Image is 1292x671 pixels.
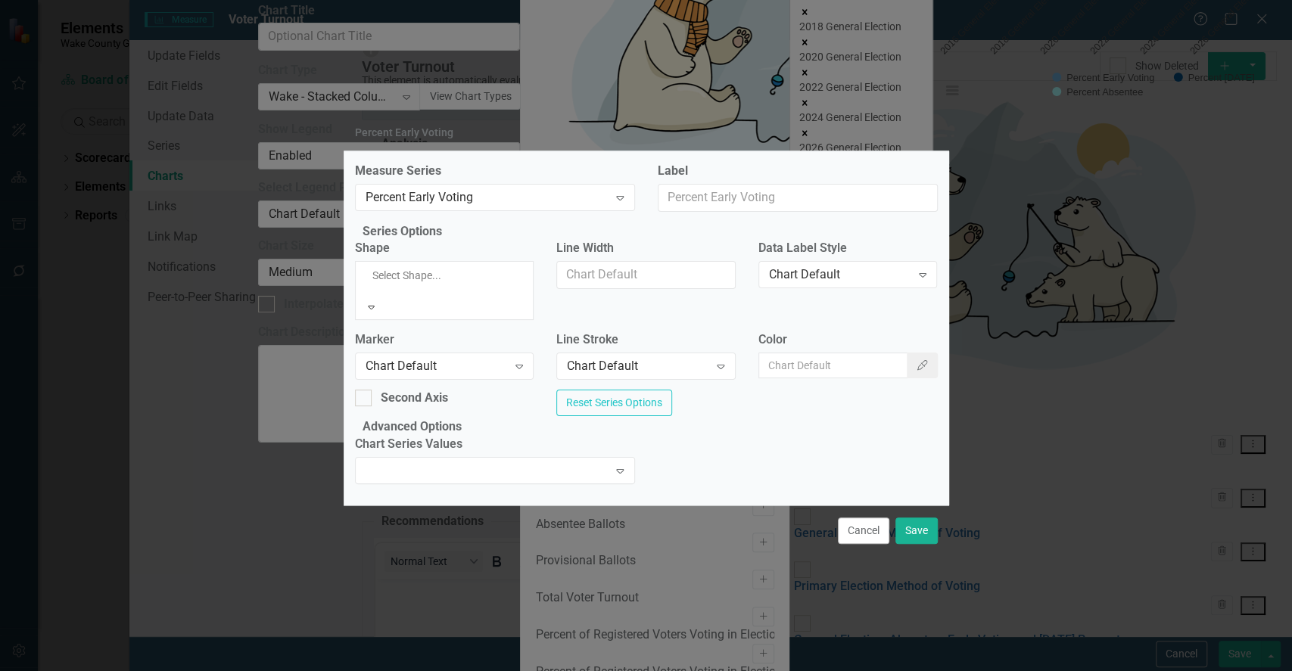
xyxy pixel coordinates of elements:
div: Percent Early Voting [355,127,453,138]
div: Select Shape... [372,268,517,283]
label: Color [758,331,938,349]
label: Label [658,163,938,180]
label: Line Width [556,240,736,257]
label: Measure Series [355,163,635,180]
label: Data Label Style [758,240,938,257]
label: Shape [355,240,534,257]
input: Percent Early Voting [658,184,938,212]
button: Save [895,517,938,544]
legend: Advanced Options [355,418,469,436]
button: Reset Series Options [556,390,672,416]
div: Chart Default [366,358,507,375]
div: Chart Default [769,266,911,284]
input: Chart Default [556,261,736,289]
div: Percent Early Voting [366,188,609,206]
button: Cancel [838,517,889,544]
input: Chart Default [758,353,908,378]
div: Chart Default [567,358,708,375]
label: Line Stroke [556,331,736,349]
legend: Series Options [355,223,450,241]
label: Chart Series Values [355,436,635,453]
label: Marker [355,331,534,349]
div: Second Axis [381,390,448,407]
